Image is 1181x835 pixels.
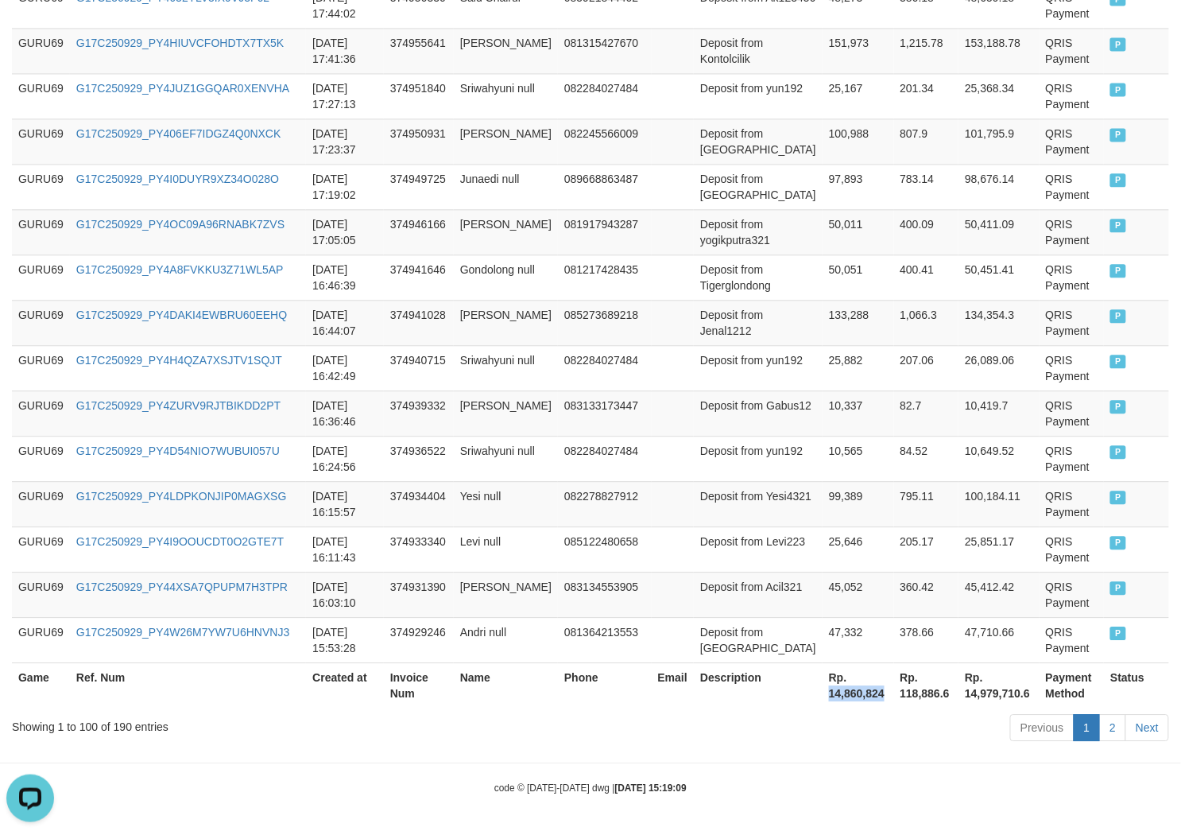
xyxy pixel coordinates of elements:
[454,662,558,708] th: Name
[958,572,1039,617] td: 45,412.42
[894,526,959,572] td: 205.17
[384,300,454,345] td: 374941028
[823,254,894,300] td: 50,051
[454,345,558,390] td: Sriwahyuni null
[1110,264,1126,278] span: PAID
[12,209,70,254] td: GURU69
[384,436,454,481] td: 374936522
[12,572,70,617] td: GURU69
[823,209,894,254] td: 50,011
[823,481,894,526] td: 99,389
[454,481,558,526] td: Yesi null
[958,662,1039,708] th: Rp. 14,979,710.6
[1110,491,1126,504] span: PAID
[823,118,894,164] td: 100,988
[615,783,687,794] strong: [DATE] 15:19:09
[558,526,652,572] td: 085122480658
[823,662,894,708] th: Rp. 14,860,824
[454,209,558,254] td: [PERSON_NAME]
[558,73,652,118] td: 082284027484
[12,662,70,708] th: Game
[1110,309,1126,323] span: PAID
[12,713,480,735] div: Showing 1 to 100 of 190 entries
[1040,209,1105,254] td: QRIS Payment
[384,118,454,164] td: 374950931
[384,209,454,254] td: 374946166
[454,436,558,481] td: Sriwahyuni null
[558,118,652,164] td: 082245566009
[1040,572,1105,617] td: QRIS Payment
[1110,83,1126,96] span: PAID
[1110,627,1126,640] span: PAID
[76,399,281,412] a: G17C250929_PY4ZURV9RJTBIKDD2PT
[12,390,70,436] td: GURU69
[1040,28,1105,73] td: QRIS Payment
[894,617,959,662] td: 378.66
[958,118,1039,164] td: 101,795.9
[76,263,284,276] a: G17C250929_PY4A8FVKKU3Z71WL5AP
[12,481,70,526] td: GURU69
[958,164,1039,209] td: 98,676.14
[1040,526,1105,572] td: QRIS Payment
[694,209,823,254] td: Deposit from yogikputra321
[894,300,959,345] td: 1,066.3
[894,481,959,526] td: 795.11
[694,254,823,300] td: Deposit from Tigerglondong
[1040,300,1105,345] td: QRIS Payment
[12,436,70,481] td: GURU69
[694,572,823,617] td: Deposit from Acil321
[1040,662,1105,708] th: Payment Method
[694,662,823,708] th: Description
[694,28,823,73] td: Deposit from Kontolcilik
[558,28,652,73] td: 081315427670
[306,572,384,617] td: [DATE] 16:03:10
[694,390,823,436] td: Deposit from Gabus12
[76,354,282,367] a: G17C250929_PY4H4QZA7XSJTV1SQJT
[12,254,70,300] td: GURU69
[894,73,959,118] td: 201.34
[454,28,558,73] td: [PERSON_NAME]
[76,581,288,593] a: G17C250929_PY44XSA7QPUPM7H3TPR
[76,82,289,95] a: G17C250929_PY4JUZ1GGQAR0XENVHA
[558,345,652,390] td: 082284027484
[306,617,384,662] td: [DATE] 15:53:28
[558,617,652,662] td: 081364213553
[958,436,1039,481] td: 10,649.52
[12,617,70,662] td: GURU69
[12,28,70,73] td: GURU69
[894,572,959,617] td: 360.42
[12,73,70,118] td: GURU69
[694,481,823,526] td: Deposit from Yesi4321
[958,390,1039,436] td: 10,419.7
[1040,390,1105,436] td: QRIS Payment
[306,300,384,345] td: [DATE] 16:44:07
[384,28,454,73] td: 374955641
[694,118,823,164] td: Deposit from [GEOGRAPHIC_DATA]
[1040,73,1105,118] td: QRIS Payment
[454,118,558,164] td: [PERSON_NAME]
[894,164,959,209] td: 783.14
[694,73,823,118] td: Deposit from yun192
[1010,714,1074,741] a: Previous
[958,526,1039,572] td: 25,851.17
[384,164,454,209] td: 374949725
[1110,581,1126,595] span: PAID
[694,436,823,481] td: Deposit from yun192
[454,73,558,118] td: Sriwahyuni null
[454,390,558,436] td: [PERSON_NAME]
[694,526,823,572] td: Deposit from Levi223
[306,436,384,481] td: [DATE] 16:24:56
[306,164,384,209] td: [DATE] 17:19:02
[76,37,284,49] a: G17C250929_PY4HIUVCFOHDTX7TX5K
[1110,445,1126,459] span: PAID
[384,481,454,526] td: 374934404
[306,390,384,436] td: [DATE] 16:36:46
[1040,436,1105,481] td: QRIS Payment
[958,481,1039,526] td: 100,184.11
[823,164,894,209] td: 97,893
[1110,128,1126,142] span: PAID
[1040,164,1105,209] td: QRIS Payment
[823,526,894,572] td: 25,646
[1040,254,1105,300] td: QRIS Payment
[1110,536,1126,550] span: PAID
